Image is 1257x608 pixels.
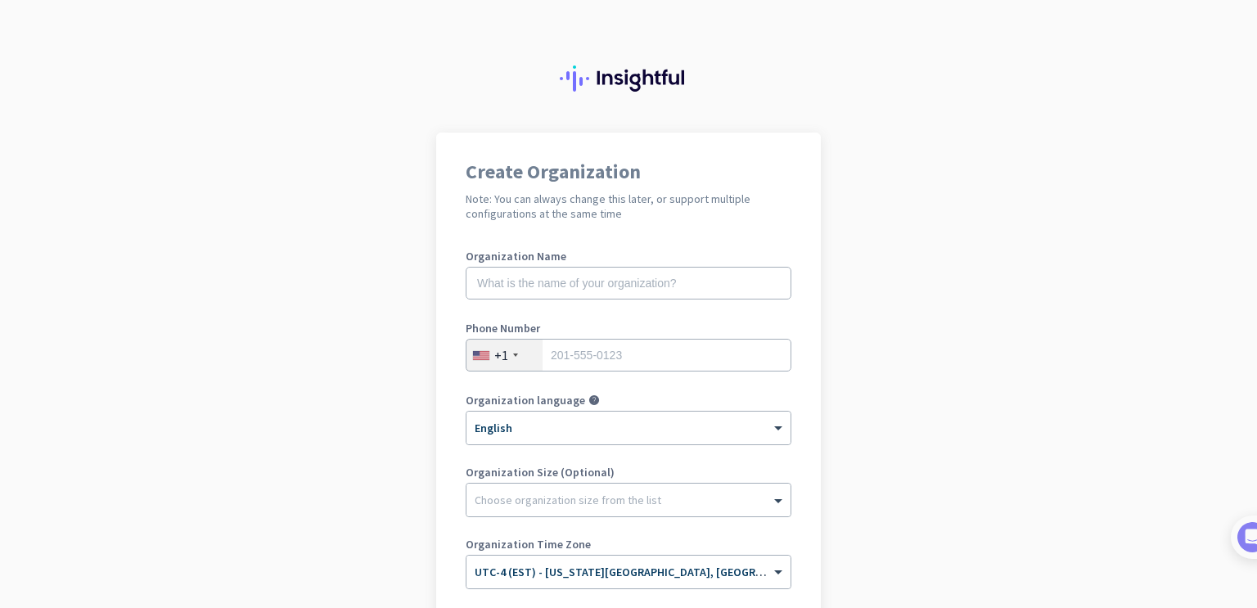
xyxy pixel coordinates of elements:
[466,538,791,550] label: Organization Time Zone
[466,250,791,262] label: Organization Name
[560,65,697,92] img: Insightful
[494,347,508,363] div: +1
[466,267,791,299] input: What is the name of your organization?
[466,322,791,334] label: Phone Number
[466,339,791,372] input: 201-555-0123
[588,394,600,406] i: help
[466,162,791,182] h1: Create Organization
[466,466,791,478] label: Organization Size (Optional)
[466,394,585,406] label: Organization language
[466,191,791,221] h2: Note: You can always change this later, or support multiple configurations at the same time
